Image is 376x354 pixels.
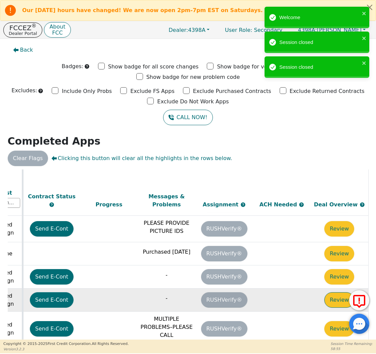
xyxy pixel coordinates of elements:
[82,200,136,208] div: Progress
[49,30,65,36] p: FCC
[49,24,65,30] p: About
[362,59,367,67] button: close
[279,14,360,21] div: Welcome
[108,63,199,71] p: Show badge for all score changes
[225,27,252,33] span: User Role :
[362,9,367,17] button: close
[324,292,354,308] button: Review
[20,46,33,54] span: Back
[163,110,213,125] button: CALL NOW!
[364,0,376,14] button: Close alert
[62,87,112,95] p: Include Only Probs
[193,87,271,95] p: Exclude Purchased Contracts
[9,24,37,31] p: FCCEZ
[349,290,369,310] button: Report Error to FCC
[3,22,42,38] button: FCCEZ®Dealer Portal
[218,23,289,37] p: Secondary
[324,321,354,337] button: Review
[279,39,360,46] div: Session closed
[157,98,229,106] p: Exclude Do Not Work Apps
[362,34,367,42] button: close
[30,269,74,285] button: Send E-Cont
[139,315,194,339] p: MULTIPLE PROBLEMS–PLEASE CALL
[11,87,37,95] p: Excludes:
[290,87,365,95] p: Exclude Returned Contracts
[324,221,354,237] button: Review
[146,73,240,81] p: Show badge for new problem code
[8,135,101,147] strong: Completed Apps
[139,219,194,235] p: PLEASE PROVIDE PICTURE IDS
[314,201,365,207] span: Deal Overview
[260,201,299,207] span: ACH Needed
[30,221,74,237] button: Send E-Cont
[30,292,74,308] button: Send E-Cont
[324,246,354,261] button: Review
[28,193,76,199] span: Contract Status
[279,63,360,71] div: Session closed
[139,248,194,256] p: Purchased [DATE]
[9,31,37,36] p: Dealer Portal
[44,22,70,38] button: AboutFCC
[169,27,188,33] span: Dealer:
[139,294,194,302] p: -
[218,23,289,37] a: User Role: Secondary
[324,269,354,285] button: Review
[51,154,232,162] span: Clicking this button will clear all the highlights in the rows below.
[139,271,194,279] p: -
[203,201,240,207] span: Assignment
[92,342,129,346] span: All Rights Reserved.
[30,321,74,337] button: Send E-Cont
[3,341,129,347] p: Copyright © 2015- 2025 First Credit Corporation.
[331,346,373,351] p: 58:55
[169,27,205,33] span: 4398A
[32,23,37,29] sup: ®
[139,192,194,208] div: Messages & Problems
[217,63,314,71] p: Show badge for verification updates
[62,62,84,70] p: Badges:
[130,87,175,95] p: Exclude FS Apps
[3,347,129,352] p: Version 3.2.3
[22,7,263,13] b: Our [DATE] hours have changed! We are now open 2pm-7pm EST on Saturdays.
[8,42,39,58] button: Back
[161,25,217,35] button: Dealer:4398A
[331,341,373,346] p: Session Time Remaining:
